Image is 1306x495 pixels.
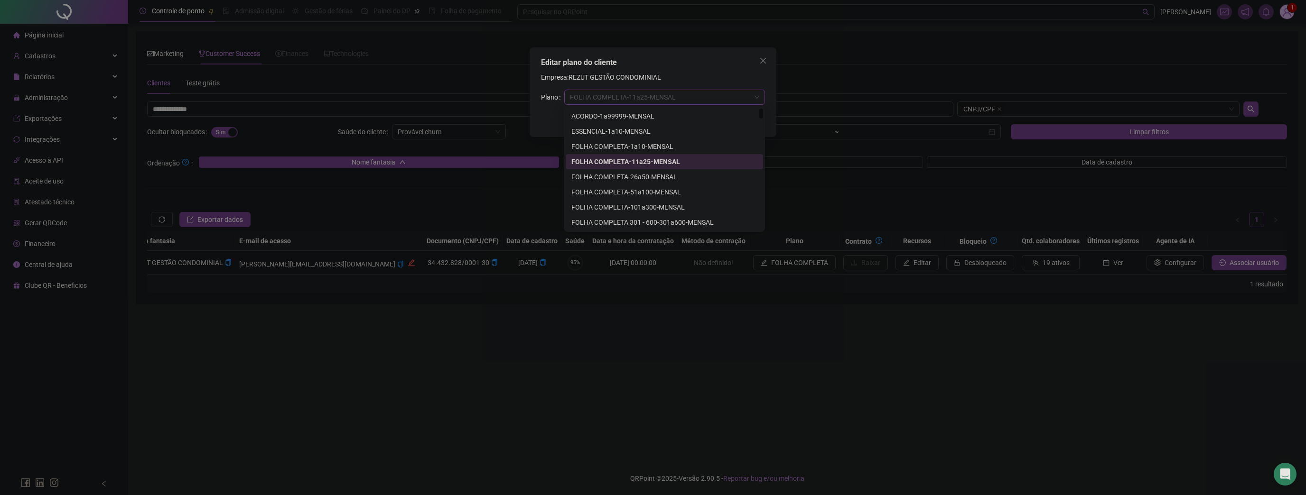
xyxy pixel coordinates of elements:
div: FOLHA COMPLETA 301 - 600 - 301 a 600 - MENSAL [571,217,757,228]
div: FOLHA COMPLETA - 26 a 50 - MENSAL [571,172,757,182]
span: FOLHA COMPLETA - 11 a 25 - MENSAL [570,90,759,104]
div: FOLHA COMPLETA - 101 a 300 - MENSAL [571,202,757,212]
div: ACORDO - 1 a 99999 - MENSAL [571,111,757,121]
div: FOLHA COMPLETA - 51 a 100 - MENSAL [571,187,757,197]
div: FOLHA COMPLETA - 11 a 25 - MENSAL [571,156,757,167]
label: Plano [541,90,564,105]
span: Empresa: REZUT GESTÃO CONDOMINIAL [541,73,661,81]
span: close [759,57,767,64]
div: FOLHA COMPLETA - 1 a 10 - MENSAL [571,141,757,152]
div: Open Intercom Messenger [1274,463,1297,486]
button: Close [756,53,771,68]
div: Editar plano do cliente [541,57,765,68]
div: ESSENCIAL - 1 a 10 - MENSAL [571,126,757,137]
